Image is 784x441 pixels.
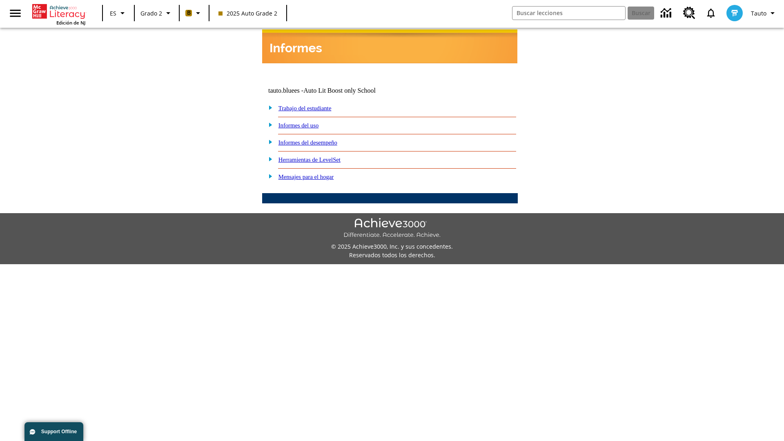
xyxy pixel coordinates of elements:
a: Notificaciones [700,2,722,24]
button: Abrir el menú lateral [3,1,27,25]
img: plus.gif [264,172,273,180]
button: Grado: Grado 2, Elige un grado [137,6,176,20]
button: Boost El color de la clase es anaranjado claro. Cambiar el color de la clase. [182,6,206,20]
a: Centro de recursos, Se abrirá en una pestaña nueva. [678,2,700,24]
span: Grado 2 [140,9,162,18]
img: header [262,29,517,63]
span: ES [110,9,116,18]
span: Tauto [751,9,766,18]
span: Support Offline [41,429,77,434]
img: plus.gif [264,104,273,111]
input: Buscar campo [512,7,625,20]
img: avatar image [726,5,743,21]
span: Edición de NJ [56,20,85,26]
img: plus.gif [264,121,273,128]
img: plus.gif [264,155,273,163]
img: Achieve3000 Differentiate Accelerate Achieve [343,218,441,239]
button: Perfil/Configuración [748,6,781,20]
a: Centro de información [656,2,678,24]
a: Informes del uso [278,122,319,129]
a: Trabajo del estudiante [278,105,332,111]
td: tauto.bluees - [268,87,419,94]
nobr: Auto Lit Boost only School [303,87,376,94]
a: Informes del desempeño [278,139,337,146]
span: 2025 Auto Grade 2 [218,9,277,18]
button: Support Offline [24,422,83,441]
img: plus.gif [264,138,273,145]
button: Escoja un nuevo avatar [722,2,748,24]
button: Lenguaje: ES, Selecciona un idioma [105,6,131,20]
a: Herramientas de LevelSet [278,156,341,163]
div: Portada [32,2,85,26]
span: B [187,8,191,18]
a: Mensajes para el hogar [278,174,334,180]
